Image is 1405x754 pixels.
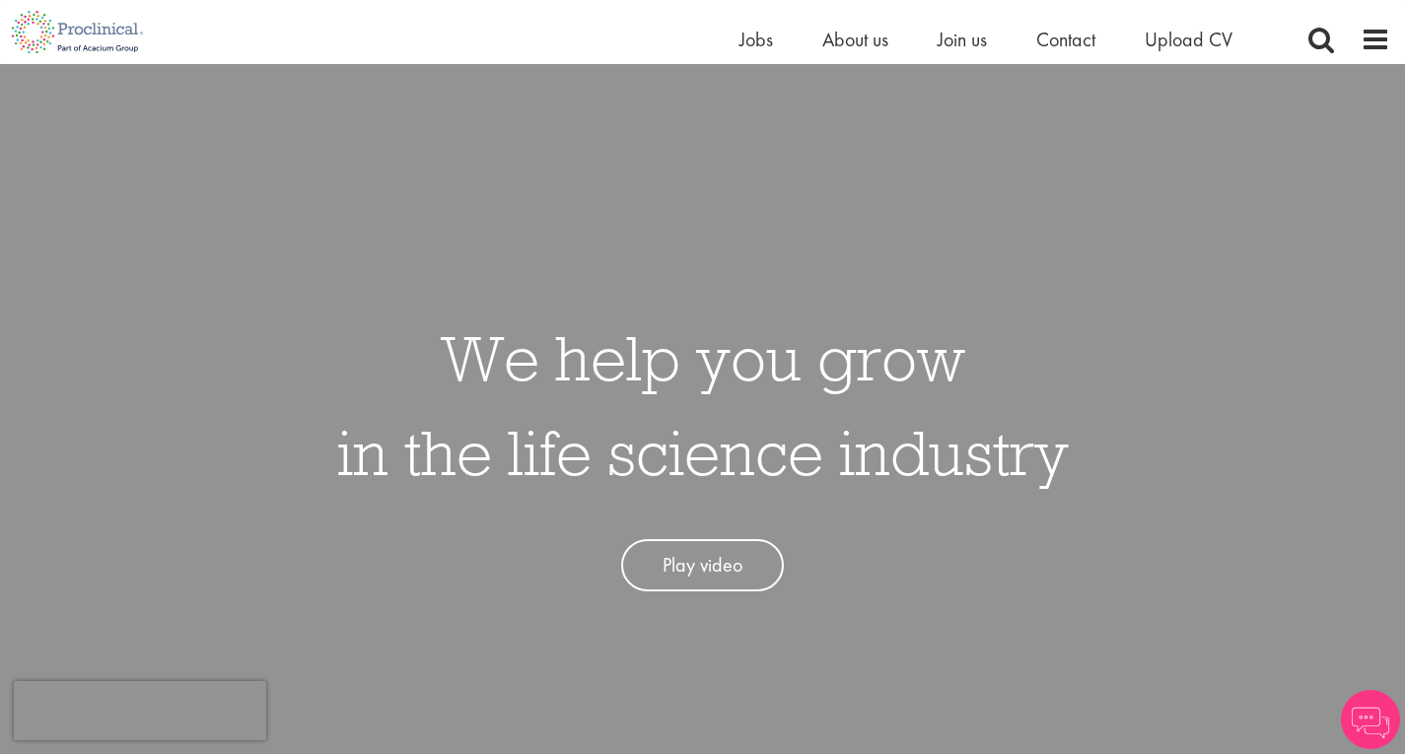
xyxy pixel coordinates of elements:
a: Upload CV [1145,27,1232,52]
a: Jobs [739,27,773,52]
a: About us [822,27,888,52]
img: Chatbot [1341,690,1400,749]
h1: We help you grow in the life science industry [337,310,1069,500]
a: Contact [1036,27,1095,52]
a: Join us [938,27,987,52]
a: Play video [621,539,784,591]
